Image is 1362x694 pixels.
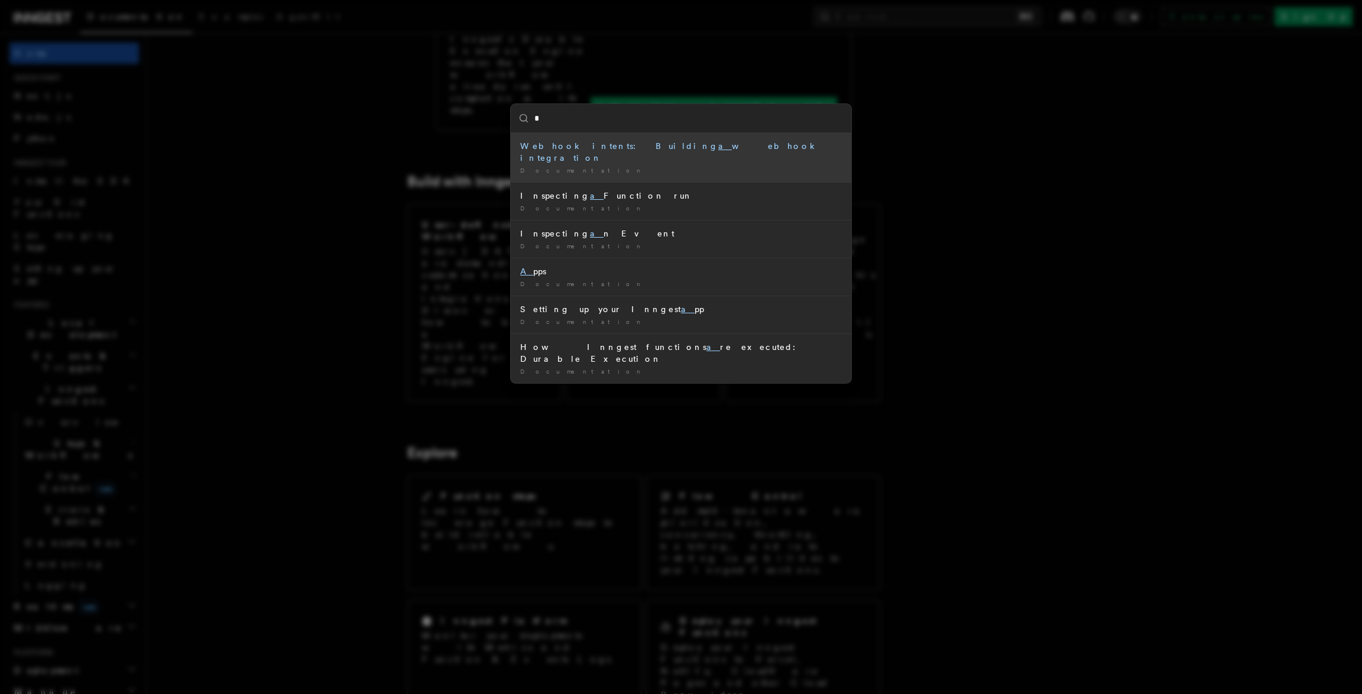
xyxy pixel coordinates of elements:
div: How Inngest functions re executed: Durable Execution [520,341,842,365]
div: Inspecting Function run [520,190,842,202]
div: Setting up your Inngest pp [520,303,842,315]
mark: A [520,267,533,276]
mark: a [706,342,720,352]
span: Documentation [520,318,645,325]
span: Documentation [520,205,645,212]
mark: a [681,304,695,314]
div: Webhook intents: Building webhook integration [520,140,842,164]
div: pps [520,265,842,277]
mark: a [718,141,732,151]
span: Documentation [520,242,645,249]
mark: a [590,191,604,200]
span: Documentation [520,280,645,287]
mark: a [590,229,604,238]
div: Inspecting n Event [520,228,842,239]
span: Documentation [520,167,645,174]
span: Documentation [520,368,645,375]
